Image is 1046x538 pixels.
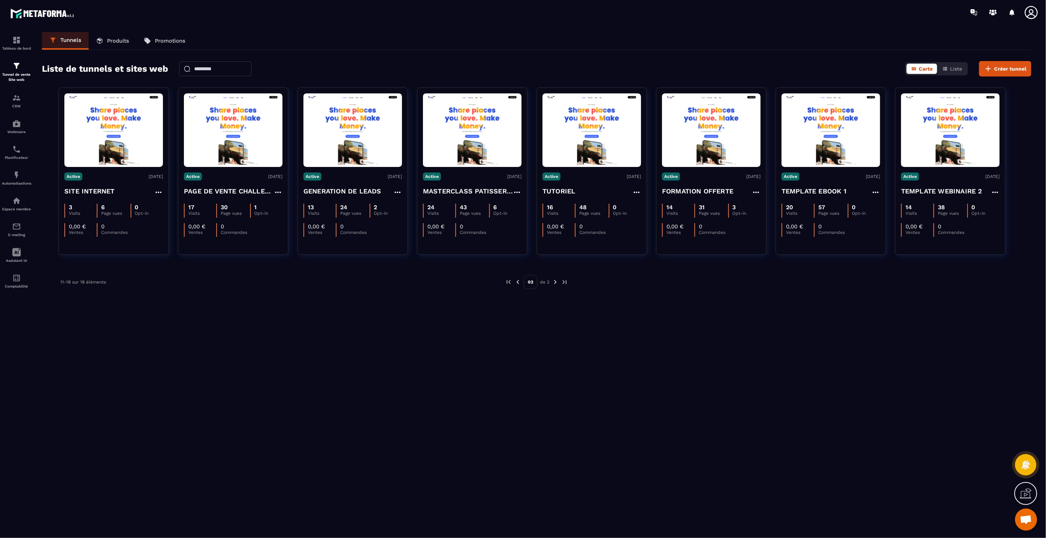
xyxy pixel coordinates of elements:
p: Espace membre [2,207,31,211]
p: Automatisations [2,181,31,185]
p: 20 [786,204,793,211]
p: de 2 [540,279,549,285]
p: 0 [818,223,822,230]
p: 0,00 € [666,223,684,230]
p: 11-18 sur 18 éléments [60,279,106,285]
p: Tunnel de vente Site web [2,72,31,82]
p: Visits [427,211,455,216]
p: CRM [2,104,31,108]
p: Produits [107,38,129,44]
span: Liste [950,66,962,72]
p: Commandes [101,230,129,235]
p: 0 [221,223,224,230]
img: accountant [12,274,21,282]
img: image [782,96,880,165]
p: Page vues [579,211,608,216]
p: Tunnels [60,37,81,43]
p: Visits [69,211,97,216]
p: Active [662,172,680,181]
span: Carte [919,66,933,72]
p: 0 [852,204,856,211]
img: scheduler [12,145,21,154]
img: next [552,279,559,285]
p: Page vues [101,211,130,216]
p: Ventes [308,230,336,235]
img: image [184,96,282,165]
p: Opt-in [733,211,761,216]
p: 0 [579,223,583,230]
p: 0 [460,223,463,230]
p: 13 [308,204,314,211]
h4: TEMPLATE EBOOK 1 [782,186,846,196]
p: 0 [699,223,702,230]
p: Active [542,172,561,181]
h4: FORMATION OFFERTE [662,186,733,196]
p: Planificateur [2,156,31,160]
p: Active [423,172,441,181]
p: Commandes [460,230,488,235]
h2: Liste de tunnels et sites web [42,61,168,76]
p: Active [184,172,202,181]
p: E-mailing [2,233,31,237]
img: image [662,96,761,165]
h4: MASTERCLASS PATISSERIE [423,186,513,196]
p: Promotions [155,38,185,44]
img: automations [12,171,21,179]
p: [DATE] [985,174,1000,179]
img: formation [12,61,21,70]
a: Produits [89,32,136,50]
a: formationformationTableau de bord [2,30,31,56]
p: Visits [188,211,216,216]
p: 1 [255,204,257,211]
p: Active [901,172,919,181]
p: 0 [340,223,344,230]
span: Créer tunnel [994,65,1027,72]
p: Opt-in [494,211,522,216]
p: 0 [101,223,104,230]
button: Carte [907,64,937,74]
p: Tableau de bord [2,46,31,50]
a: schedulerschedulerPlanificateur [2,139,31,165]
p: Page vues [221,211,250,216]
img: next [561,279,568,285]
p: Assistant IA [2,259,31,263]
img: prev [505,279,512,285]
p: 3 [69,204,72,211]
p: Page vues [460,211,489,216]
p: 3 [733,204,736,211]
img: logo [10,7,77,20]
p: Visits [308,211,336,216]
p: Ventes [906,230,933,235]
img: email [12,222,21,231]
p: 6 [494,204,497,211]
p: Opt-in [255,211,282,216]
img: image [64,96,163,165]
img: formation [12,36,21,44]
p: 31 [699,204,705,211]
p: 02 [524,275,537,289]
p: Page vues [938,211,967,216]
p: Opt-in [374,211,402,216]
button: Créer tunnel [979,61,1031,76]
p: Ventes [547,230,575,235]
p: 0,00 € [547,223,564,230]
p: Comptabilité [2,284,31,288]
p: Active [303,172,321,181]
p: 0,00 € [427,223,445,230]
p: 14 [906,204,912,211]
p: [DATE] [746,174,761,179]
p: Commandes [699,230,727,235]
p: 2 [374,204,377,211]
img: prev [515,279,521,285]
p: Ventes [786,230,814,235]
p: Opt-in [852,211,880,216]
p: Active [782,172,800,181]
p: 6 [101,204,105,211]
p: Commandes [221,230,249,235]
p: Page vues [340,211,369,216]
img: formation [12,93,21,102]
a: Promotions [136,32,193,50]
p: 0 [938,223,941,230]
p: 0 [135,204,139,211]
a: automationsautomationsEspace membre [2,191,31,217]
